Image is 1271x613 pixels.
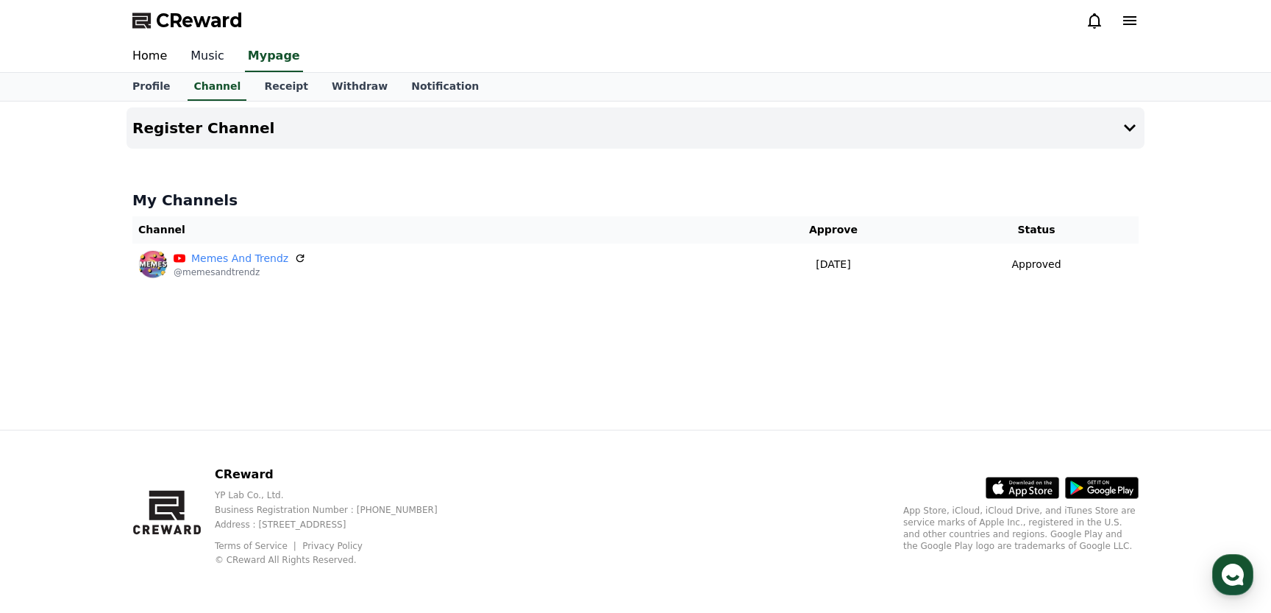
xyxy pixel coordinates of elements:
[122,489,165,501] span: Messages
[215,554,461,566] p: © CReward All Rights Reserved.
[399,73,491,101] a: Notification
[738,257,928,272] p: [DATE]
[215,489,461,501] p: YP Lab Co., Ltd.
[218,489,254,500] span: Settings
[121,41,179,72] a: Home
[132,9,243,32] a: CReward
[188,73,246,101] a: Channel
[252,73,320,101] a: Receipt
[191,251,288,266] a: Memes And Trendz
[934,216,1139,244] th: Status
[245,41,303,72] a: Mypage
[215,519,461,531] p: Address : [STREET_ADDRESS]
[903,505,1139,552] p: App Store, iCloud, iCloud Drive, and iTunes Store are service marks of Apple Inc., registered in ...
[121,73,182,101] a: Profile
[4,467,97,503] a: Home
[215,541,299,551] a: Terms of Service
[733,216,934,244] th: Approve
[97,467,190,503] a: Messages
[174,266,306,278] p: @memesandtrendz
[320,73,399,101] a: Withdraw
[179,41,236,72] a: Music
[138,249,168,279] img: Memes And Trendz
[132,120,274,136] h4: Register Channel
[132,190,1139,210] h4: My Channels
[215,504,461,516] p: Business Registration Number : [PHONE_NUMBER]
[38,489,63,500] span: Home
[215,466,461,483] p: CReward
[156,9,243,32] span: CReward
[132,216,733,244] th: Channel
[1011,257,1061,272] p: Approved
[302,541,363,551] a: Privacy Policy
[190,467,282,503] a: Settings
[127,107,1144,149] button: Register Channel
